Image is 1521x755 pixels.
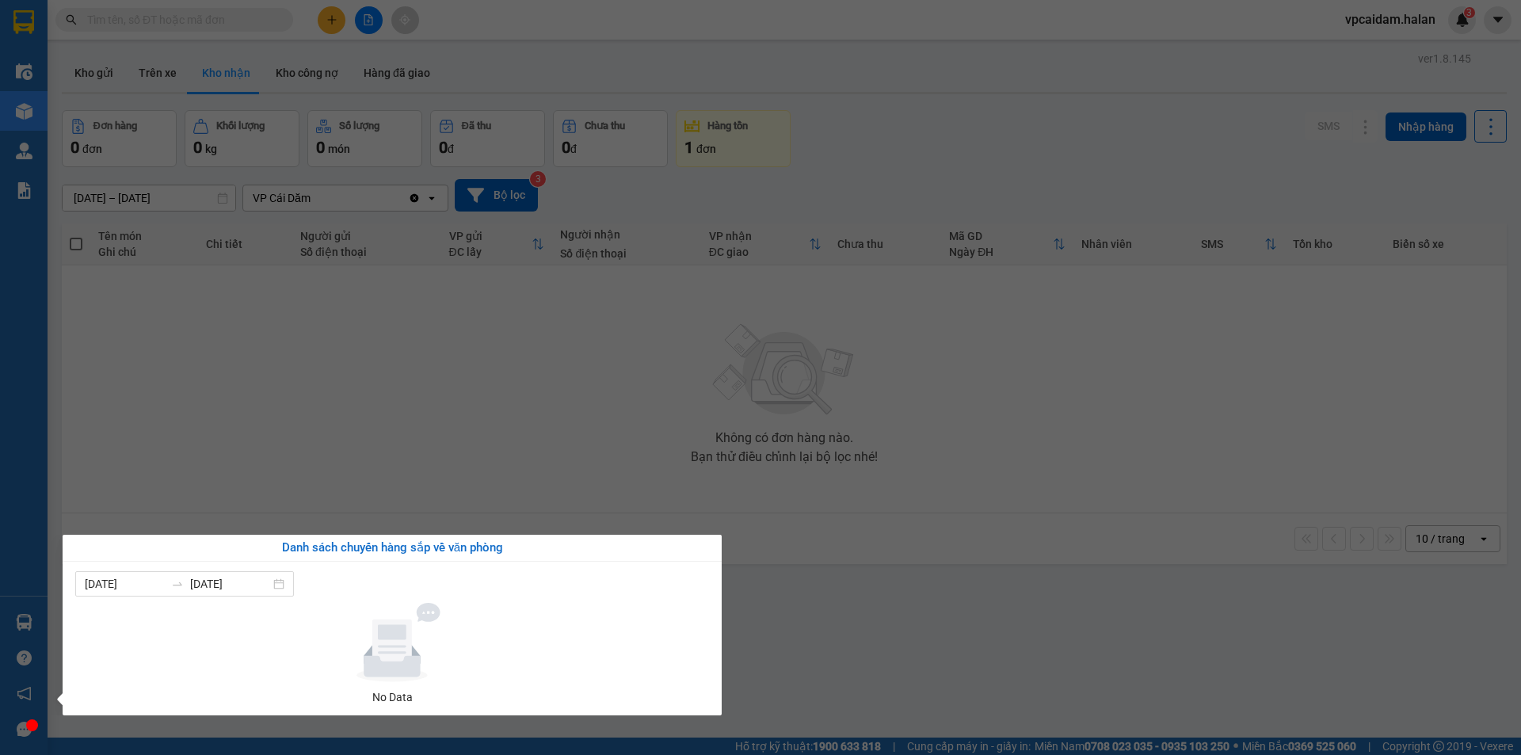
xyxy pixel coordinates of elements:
span: to [171,578,184,590]
div: No Data [82,688,703,706]
div: Danh sách chuyến hàng sắp về văn phòng [75,539,709,558]
input: Từ ngày [85,575,165,593]
span: swap-right [171,578,184,590]
input: Đến ngày [190,575,270,593]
